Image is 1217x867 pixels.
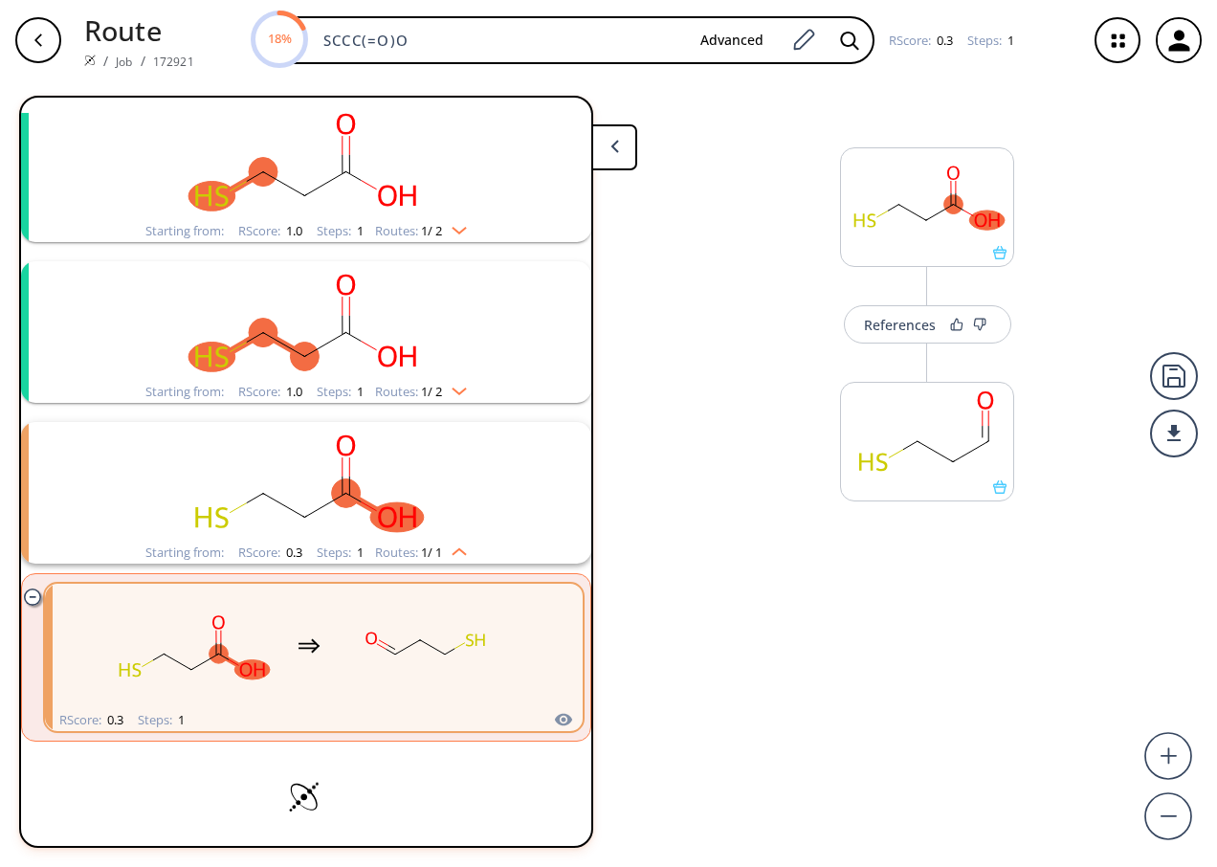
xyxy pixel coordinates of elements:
p: Route [84,10,194,51]
text: 18% [267,30,291,47]
a: 172921 [153,54,194,70]
div: Starting from: [145,546,224,559]
div: Steps : [967,34,1014,47]
div: Starting from: [145,225,224,237]
svg: O=CCCS [841,383,1013,480]
svg: O=C(O)CCS [57,422,555,542]
img: Down [442,380,467,395]
svg: O=C(O)CCS [57,261,555,381]
svg: O=CCCS [340,587,512,706]
div: Routes: [375,386,467,398]
svg: O=C(O)CCS [57,100,555,220]
div: Steps : [317,386,364,398]
span: 1 [354,544,364,561]
div: References [864,319,936,331]
div: Steps : [317,225,364,237]
span: 1 [354,383,364,400]
img: Down [442,219,467,234]
span: 1 / 1 [421,546,442,559]
li: / [141,51,145,71]
button: Advanced [685,23,779,58]
div: RScore : [889,34,953,47]
span: 1 / 2 [421,225,442,237]
span: 1 [175,711,185,728]
li: / [103,51,108,71]
svg: O=C(O)CCS [841,148,1013,246]
div: Starting from: [145,386,224,398]
span: 1 [1005,32,1014,49]
div: Steps : [317,546,364,559]
a: Job [116,54,132,70]
div: RScore : [59,714,123,726]
span: 1.0 [283,383,302,400]
span: 0.3 [104,711,123,728]
span: 0.3 [934,32,953,49]
span: 1 / 2 [421,386,442,398]
button: References [844,305,1011,344]
div: RScore : [238,225,302,237]
span: 1.0 [283,222,302,239]
div: Steps : [138,714,185,726]
div: RScore : [238,546,302,559]
div: RScore : [238,386,302,398]
img: Spaya logo [84,55,96,66]
input: Enter SMILES [312,31,685,50]
span: 1 [354,222,364,239]
div: Routes: [375,546,467,559]
span: 0.3 [283,544,302,561]
div: Routes: [375,225,467,237]
svg: O=C(O)CCS [106,587,278,706]
img: Up [442,541,467,556]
